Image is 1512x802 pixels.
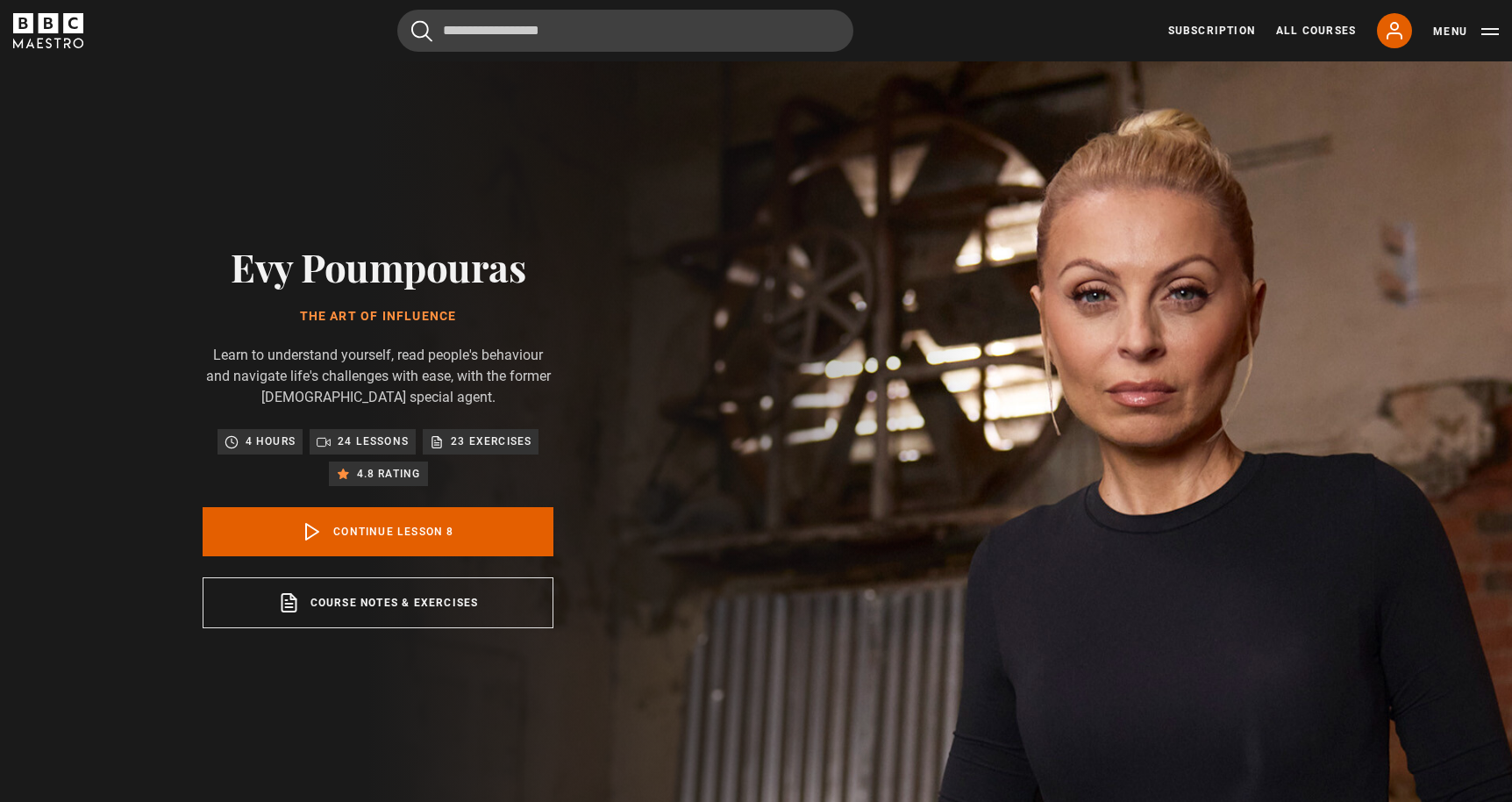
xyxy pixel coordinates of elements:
p: 4.8 rating [357,465,421,483]
button: Submit the search query [411,20,432,42]
input: Search [397,10,853,52]
h2: Evy Poumpouras [203,244,553,289]
svg: BBC Maestro [13,13,83,48]
h1: The Art of Influence [203,310,553,324]
p: 4 hours [246,433,296,450]
p: 24 lessons [338,433,409,450]
a: Continue lesson 8 [203,507,553,556]
a: Course notes & exercises [203,577,553,628]
p: Learn to understand yourself, read people's behaviour and navigate life's challenges with ease, w... [203,345,553,408]
button: Toggle navigation [1433,23,1499,40]
p: 23 exercises [451,433,531,450]
a: Subscription [1168,23,1255,39]
a: All Courses [1276,23,1356,39]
